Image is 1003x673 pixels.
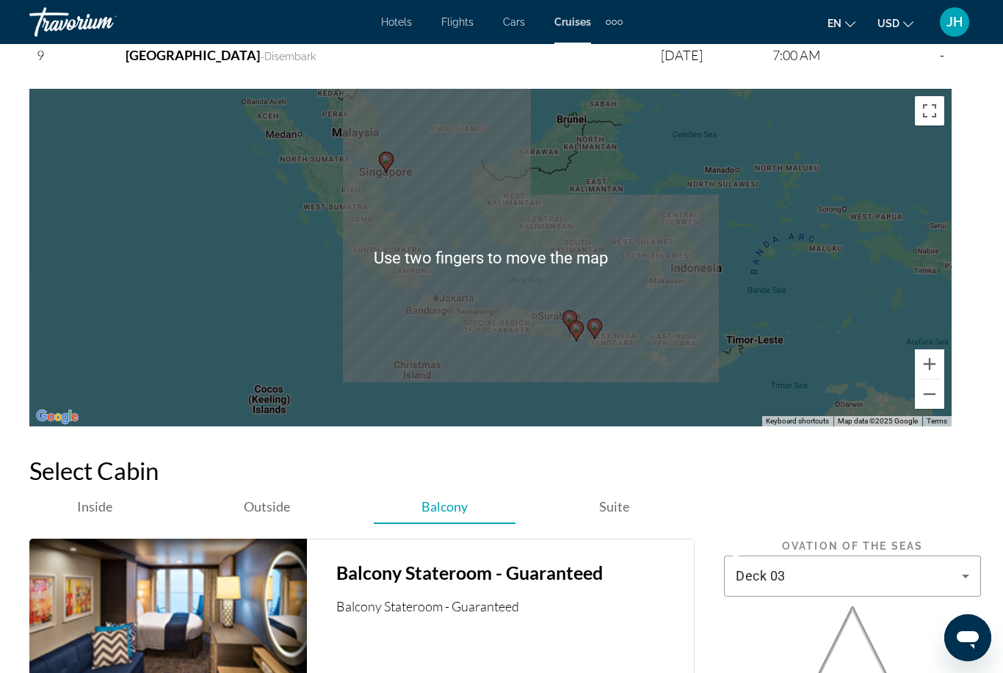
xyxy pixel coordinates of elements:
p: Balcony Stateroom - Guaranteed [336,598,680,614]
span: Deck 03 [736,568,786,583]
h3: Balcony Stateroom - Guaranteed [336,561,680,583]
a: Flights [441,16,474,28]
span: - [940,47,944,63]
div: Ovation of the Seas [724,540,981,552]
button: Keyboard shortcuts [766,416,829,426]
button: Zoom in [915,349,944,379]
span: - [260,51,264,62]
span: Suite [599,498,629,514]
span: Balcony [421,498,468,514]
span: JH [946,15,963,29]
a: Cars [503,16,525,28]
span: 7:00 AM [772,47,820,63]
span: Map data ©2025 Google [838,417,918,425]
button: User Menu [935,7,974,37]
div: 9 [29,43,59,67]
span: Outside [244,498,290,514]
button: Zoom out [915,379,944,409]
span: Inside [77,498,112,514]
div: [GEOGRAPHIC_DATA] [59,43,661,67]
a: Hotels [381,16,412,28]
span: USD [877,18,899,29]
a: Open this area in Google Maps (opens a new window) [33,407,82,426]
a: Cruises [554,16,591,28]
div: [DATE] [661,43,703,67]
span: en [828,18,841,29]
h2: Select Cabin [29,456,974,485]
img: Google [33,407,82,426]
iframe: Button to launch messaging window [944,614,991,661]
button: Toggle fullscreen view [915,96,944,125]
button: Change language [828,12,855,34]
a: Travorium [29,3,176,41]
a: Terms (opens in new tab) [927,417,947,425]
button: Extra navigation items [606,10,623,34]
button: Change currency [877,12,913,34]
span: Disembark [264,51,316,62]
